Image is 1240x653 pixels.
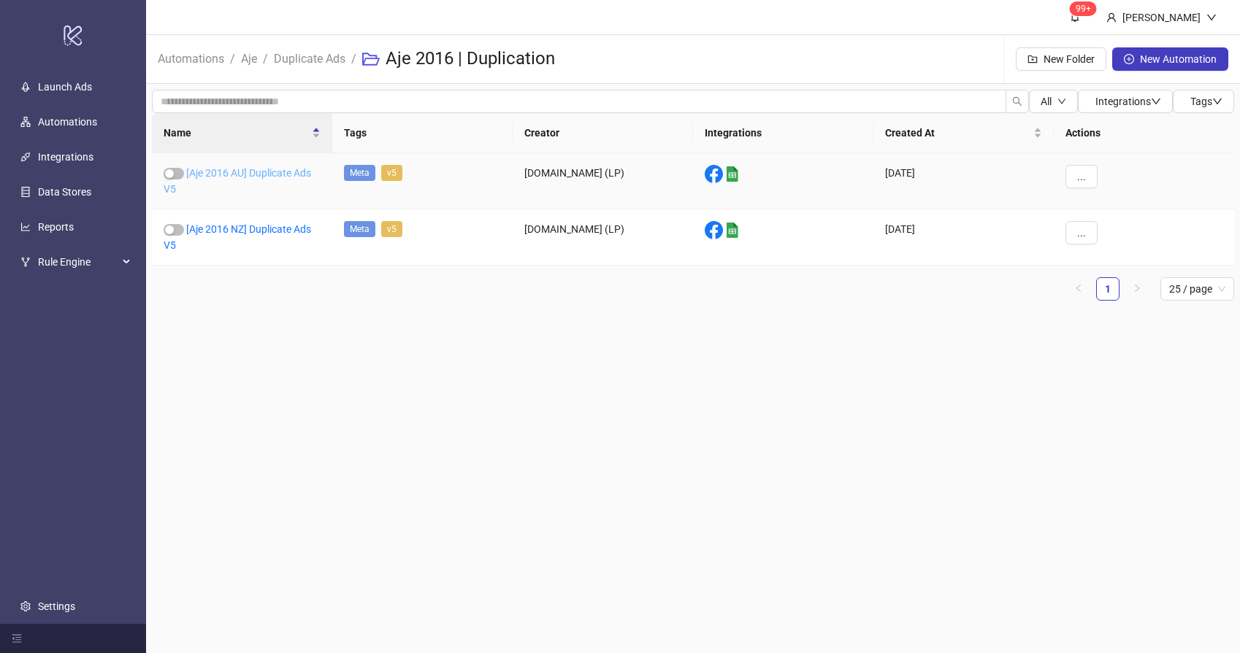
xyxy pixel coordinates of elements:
[873,113,1054,153] th: Created At
[1016,47,1106,71] button: New Folder
[1140,53,1217,65] span: New Automation
[164,125,309,141] span: Name
[513,153,693,209] div: [DOMAIN_NAME] (LP)
[271,50,348,66] a: Duplicate Ads
[386,47,555,71] h3: Aje 2016 | Duplication
[1077,171,1086,182] span: ...
[164,223,311,251] a: [Aje 2016 NZ] Duplicate Ads V5
[1065,221,1098,244] button: ...
[38,600,75,612] a: Settings
[1070,1,1097,16] sup: 1570
[1044,53,1095,65] span: New Folder
[873,209,1054,266] div: [DATE]
[1125,277,1149,301] button: right
[1096,277,1120,301] li: 1
[1097,278,1119,300] a: 1
[38,81,92,93] a: Launch Ads
[873,153,1054,209] div: [DATE]
[1169,278,1225,300] span: 25 / page
[38,116,97,128] a: Automations
[152,113,332,153] th: Name
[155,50,227,66] a: Automations
[164,167,311,195] a: [Aje 2016 AU] Duplicate Ads V5
[381,165,402,181] span: v5
[1212,96,1222,107] span: down
[263,36,268,82] li: /
[1125,277,1149,301] li: Next Page
[38,221,74,233] a: Reports
[381,221,402,237] span: v5
[20,257,31,267] span: fork
[38,247,118,277] span: Rule Engine
[332,113,513,153] th: Tags
[1067,277,1090,301] button: left
[1027,54,1038,64] span: folder-add
[1124,54,1134,64] span: plus-circle
[1095,96,1161,107] span: Integrations
[1029,90,1078,113] button: Alldown
[1173,90,1234,113] button: Tagsdown
[351,36,356,82] li: /
[513,113,693,153] th: Creator
[344,221,375,237] span: Meta
[1151,96,1161,107] span: down
[238,50,260,66] a: Aje
[1012,96,1022,107] span: search
[1112,47,1228,71] button: New Automation
[1067,277,1090,301] li: Previous Page
[38,186,91,198] a: Data Stores
[1117,9,1206,26] div: [PERSON_NAME]
[362,50,380,68] span: folder-open
[1057,97,1066,106] span: down
[1041,96,1052,107] span: All
[1133,284,1141,293] span: right
[1077,227,1086,239] span: ...
[12,633,22,644] span: menu-fold
[1054,113,1234,153] th: Actions
[1206,12,1217,23] span: down
[344,165,375,181] span: Meta
[885,125,1030,141] span: Created At
[38,151,93,163] a: Integrations
[1160,277,1234,301] div: Page Size
[1106,12,1117,23] span: user
[1078,90,1173,113] button: Integrationsdown
[1190,96,1222,107] span: Tags
[513,209,693,266] div: [DOMAIN_NAME] (LP)
[1074,284,1083,293] span: left
[693,113,873,153] th: Integrations
[230,36,235,82] li: /
[1070,12,1080,22] span: bell
[1065,165,1098,188] button: ...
